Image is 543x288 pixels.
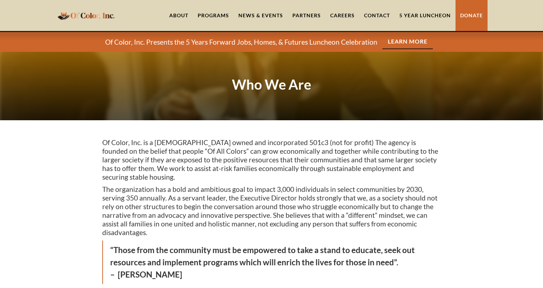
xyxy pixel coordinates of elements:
blockquote: “Those from the community must be empowered to take a stand to educate, seek out resources and im... [102,240,441,284]
p: Of Color, Inc. Presents the 5 Years Forward Jobs, Homes, & Futures Luncheon Celebration [105,38,377,46]
a: home [55,7,117,24]
a: Learn More [382,35,433,49]
p: The organization has a bold and ambitious goal to impact 3,000 individuals in select communities ... [102,185,441,237]
p: Of Color, Inc. is a [DEMOGRAPHIC_DATA] owned and incorporated 501c3 (not for profit) The agency i... [102,138,441,181]
div: Programs [198,12,229,19]
strong: Who We Are [232,76,311,93]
